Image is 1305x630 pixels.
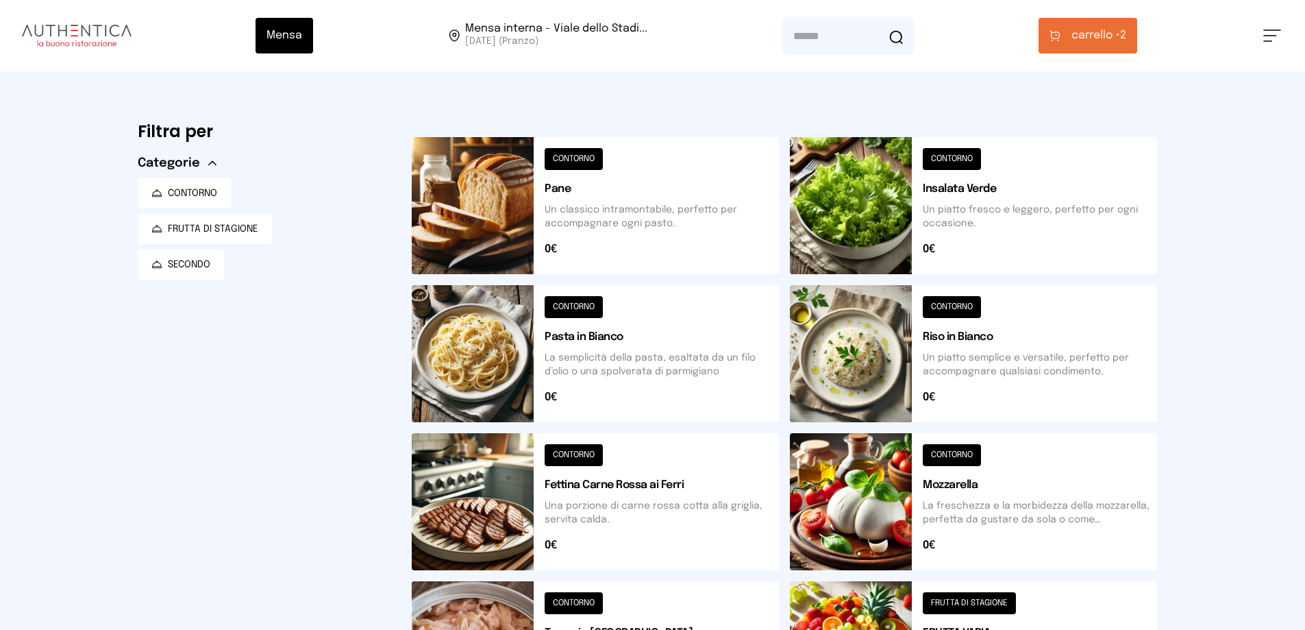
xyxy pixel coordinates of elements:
[22,25,132,47] img: logo.8f33a47.png
[1039,18,1137,53] button: carrello •2
[1071,27,1126,44] span: 2
[168,258,210,271] span: SECONDO
[138,250,224,280] button: SECONDO
[138,154,216,173] button: Categorie
[138,178,231,208] button: CONTORNO
[465,34,647,48] span: [DATE] (Pranzo)
[138,214,272,244] button: FRUTTA DI STAGIONE
[168,222,258,236] span: FRUTTA DI STAGIONE
[138,121,390,143] h6: Filtra per
[168,186,217,200] span: CONTORNO
[1071,27,1120,44] span: carrello •
[256,18,313,53] button: Mensa
[138,154,200,173] span: Categorie
[465,23,647,48] span: Viale dello Stadio, 77, 05100 Terni TR, Italia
